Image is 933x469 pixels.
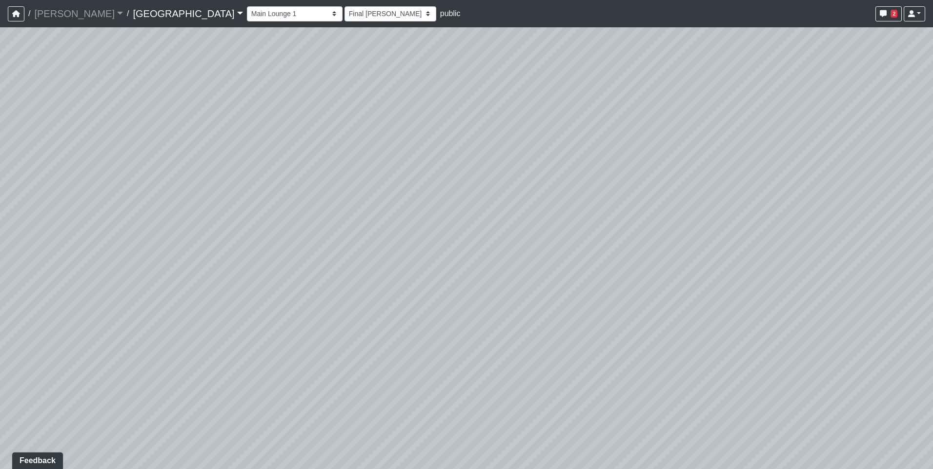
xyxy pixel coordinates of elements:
[34,4,123,23] a: [PERSON_NAME]
[133,4,243,23] a: [GEOGRAPHIC_DATA]
[7,449,65,469] iframe: Ybug feedback widget
[24,4,34,23] span: /
[123,4,133,23] span: /
[440,9,461,18] span: public
[891,10,897,18] span: 2
[875,6,902,21] button: 2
